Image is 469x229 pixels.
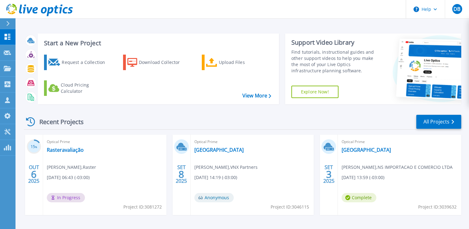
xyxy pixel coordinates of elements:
[454,7,460,11] span: DB
[179,172,184,177] span: 8
[194,164,258,171] span: [PERSON_NAME] , VNX Partners
[194,174,237,181] span: [DATE] 14:19 (-03:00)
[139,56,188,69] div: Download Collector
[416,115,461,129] a: All Projects
[28,163,40,186] div: OUT 2025
[242,93,271,99] a: View More
[47,164,96,171] span: [PERSON_NAME] , Raster
[44,40,271,47] h3: Start a New Project
[291,86,338,98] a: Explore Now!
[342,193,376,202] span: Complete
[47,138,163,145] span: Optical Prime
[326,172,332,177] span: 3
[44,55,113,70] a: Request a Collection
[194,138,310,145] span: Optical Prime
[61,82,110,94] div: Cloud Pricing Calculator
[271,204,309,210] span: Project ID: 3046115
[31,172,37,177] span: 6
[342,164,453,171] span: [PERSON_NAME] , NS IMPORTACAO E COMERCIO LTDA
[418,204,457,210] span: Project ID: 3039632
[342,147,391,153] a: [GEOGRAPHIC_DATA]
[35,145,37,149] span: %
[291,38,380,47] div: Support Video Library
[47,193,85,202] span: In Progress
[342,174,384,181] span: [DATE] 13:59 (-03:00)
[175,163,187,186] div: SET 2025
[47,174,90,181] span: [DATE] 06:43 (-03:00)
[194,147,244,153] a: [GEOGRAPHIC_DATA]
[62,56,111,69] div: Request a Collection
[123,55,192,70] a: Download Collector
[123,204,162,210] span: Project ID: 3081272
[202,55,271,70] a: Upload Files
[24,114,92,129] div: Recent Projects
[47,147,84,153] a: Rasteravaliação
[194,193,234,202] span: Anonymous
[323,163,335,186] div: SET 2025
[291,49,380,74] div: Find tutorials, instructional guides and other support videos to help you make the most of your L...
[44,80,113,96] a: Cloud Pricing Calculator
[27,143,41,150] h3: 15
[219,56,268,69] div: Upload Files
[342,138,458,145] span: Optical Prime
